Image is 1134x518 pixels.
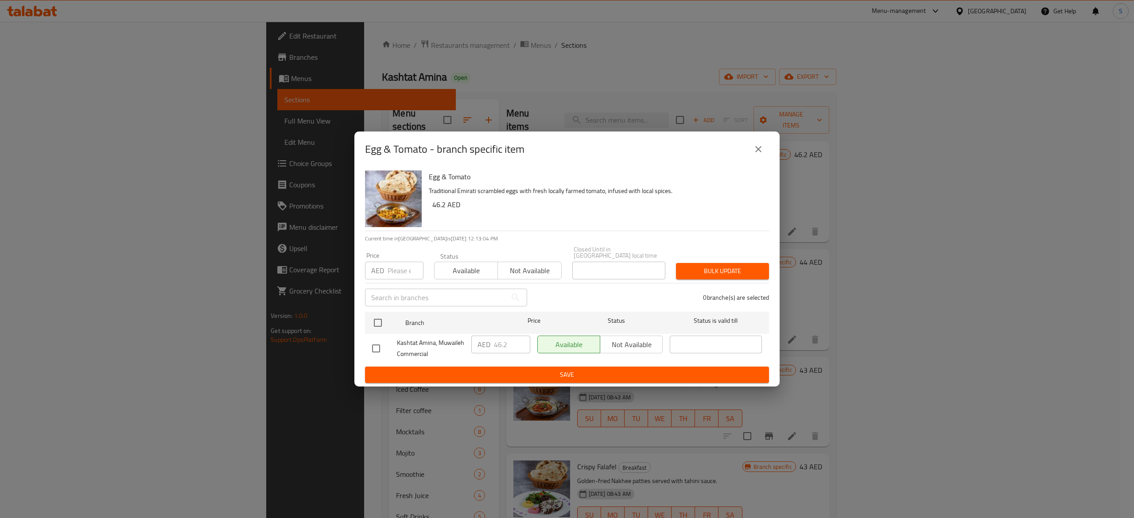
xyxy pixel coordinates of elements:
[494,336,530,353] input: Please enter price
[438,264,494,277] span: Available
[397,337,464,360] span: Kashtat Amina, Muwaileh Commercial
[434,262,498,279] button: Available
[748,139,769,160] button: close
[365,142,524,156] h2: Egg & Tomato - branch specific item
[429,170,762,183] h6: Egg & Tomato
[670,315,762,326] span: Status is valid till
[478,339,490,350] p: AED
[365,170,422,227] img: Egg & Tomato
[372,369,762,380] span: Save
[365,289,507,306] input: Search in branches
[371,265,384,276] p: AED
[365,235,769,243] p: Current time in [GEOGRAPHIC_DATA] is [DATE] 12:13:04 PM
[501,264,558,277] span: Not available
[571,315,663,326] span: Status
[365,367,769,383] button: Save
[497,262,561,279] button: Not available
[676,263,769,279] button: Bulk update
[505,315,563,326] span: Price
[429,186,762,197] p: Traditional Emirati scrambled eggs with fresh locally farmed tomato, infused with local spices.
[405,317,497,329] span: Branch
[703,293,769,302] p: 0 branche(s) are selected
[683,266,762,277] span: Bulk update
[388,262,423,279] input: Please enter price
[432,198,762,211] h6: 46.2 AED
